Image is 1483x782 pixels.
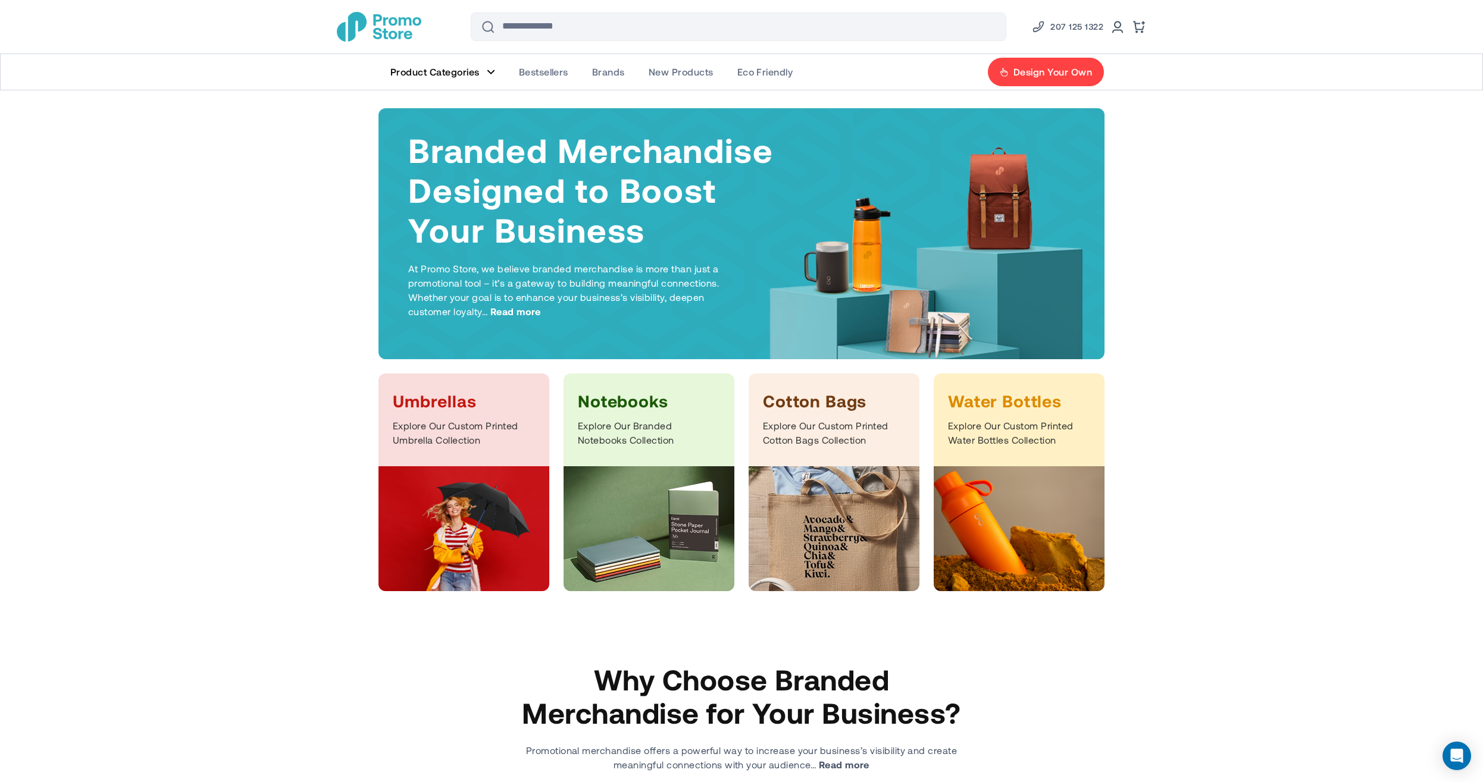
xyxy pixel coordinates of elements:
[1013,66,1092,78] span: Design Your Own
[763,419,905,447] p: Explore Our Custom Printed Cotton Bags Collection
[580,54,637,90] a: Brands
[819,758,869,772] span: Read more
[337,12,421,42] img: Promotional Merchandise
[526,745,958,770] span: Promotional merchandise offers a powerful way to increase your business’s visibility and create m...
[763,390,905,412] h3: Cotton Bags
[507,54,580,90] a: Bestsellers
[737,66,793,78] span: Eco Friendly
[393,390,535,412] h3: Umbrellas
[762,142,1095,383] img: Products
[725,54,805,90] a: Eco Friendly
[649,66,714,78] span: New Products
[934,466,1105,591] img: Bottles Category
[749,466,919,591] img: Bags Category
[578,419,720,447] p: Explore Our Branded Notebooks Collection
[1443,742,1471,770] div: Open Intercom Messenger
[934,373,1105,591] a: Water Bottles Explore Our Custom Printed Water Bottles Collection
[1050,20,1103,34] span: 207 125 1322
[378,54,507,90] a: Product Categories
[564,466,734,591] img: Notebooks Category
[1031,20,1103,34] a: Phone
[390,66,480,78] span: Product Categories
[637,54,725,90] a: New Products
[378,466,549,591] img: Umbrellas Category
[519,66,568,78] span: Bestsellers
[378,373,549,591] a: Umbrellas Explore Our Custom Printed Umbrella Collection
[564,373,734,591] a: Notebooks Explore Our Branded Notebooks Collection
[948,419,1090,447] p: Explore Our Custom Printed Water Bottles Collection
[749,373,919,591] a: Cotton Bags Explore Our Custom Printed Cotton Bags Collection
[490,304,541,319] span: Read more
[408,263,719,317] span: At Promo Store, we believe branded merchandise is more than just a promotional tool – it’s a gate...
[578,390,720,412] h3: Notebooks
[393,419,535,447] p: Explore Our Custom Printed Umbrella Collection
[948,390,1090,412] h3: Water Bottles
[408,130,775,250] h1: Branded Merchandise Designed to Boost Your Business
[987,57,1105,87] a: Design Your Own
[592,66,625,78] span: Brands
[474,12,502,41] button: Search
[518,662,965,729] h2: Why Choose Branded Merchandise for Your Business?
[337,12,421,42] a: store logo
